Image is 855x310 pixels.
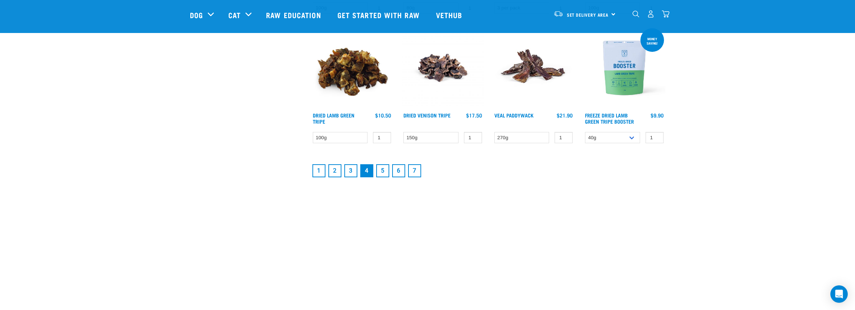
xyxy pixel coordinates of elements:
[557,112,573,118] div: $21.90
[830,285,848,303] div: Open Intercom Messenger
[466,112,482,118] div: $17.50
[429,0,472,29] a: Vethub
[259,0,330,29] a: Raw Education
[392,164,405,177] a: Goto page 6
[375,112,391,118] div: $10.50
[583,27,665,109] img: Freeze Dried Lamb Green Tripe
[403,114,451,116] a: Dried Venison Tripe
[555,132,573,143] input: 1
[553,11,563,17] img: van-moving.png
[408,164,421,177] a: Goto page 7
[651,112,664,118] div: $9.90
[493,27,575,109] img: Stack of Veal Paddywhack For Pets
[360,164,373,177] a: Page 4
[328,164,341,177] a: Goto page 2
[464,132,482,143] input: 1
[662,10,669,18] img: home-icon@2x.png
[640,33,664,49] div: Money saving!
[190,9,203,20] a: Dog
[567,13,609,16] span: Set Delivery Area
[585,114,634,122] a: Freeze Dried Lamb Green Tripe Booster
[494,114,534,116] a: Veal Paddywack
[313,114,354,122] a: Dried Lamb Green Tripe
[402,27,484,109] img: Dried Vension Tripe 1691
[311,27,393,109] img: Pile Of Dried Lamb Tripe For Pets
[311,163,665,179] nav: pagination
[646,132,664,143] input: 1
[647,10,655,18] img: user.png
[330,0,429,29] a: Get started with Raw
[228,9,241,20] a: Cat
[632,11,639,17] img: home-icon-1@2x.png
[312,164,325,177] a: Goto page 1
[373,132,391,143] input: 1
[344,164,357,177] a: Goto page 3
[376,164,389,177] a: Goto page 5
